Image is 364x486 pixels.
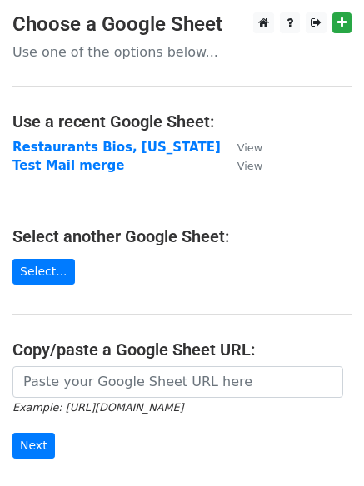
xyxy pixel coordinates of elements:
[12,340,352,360] h4: Copy/paste a Google Sheet URL:
[12,112,352,131] h4: Use a recent Google Sheet:
[12,401,183,414] small: Example: [URL][DOMAIN_NAME]
[12,158,124,173] a: Test Mail merge
[237,160,262,172] small: View
[12,259,75,285] a: Select...
[12,226,352,246] h4: Select another Google Sheet:
[237,141,262,154] small: View
[12,366,343,398] input: Paste your Google Sheet URL here
[221,158,262,173] a: View
[12,43,352,61] p: Use one of the options below...
[12,12,352,37] h3: Choose a Google Sheet
[221,140,262,155] a: View
[12,140,221,155] a: Restaurants Bios, [US_STATE]
[12,433,55,459] input: Next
